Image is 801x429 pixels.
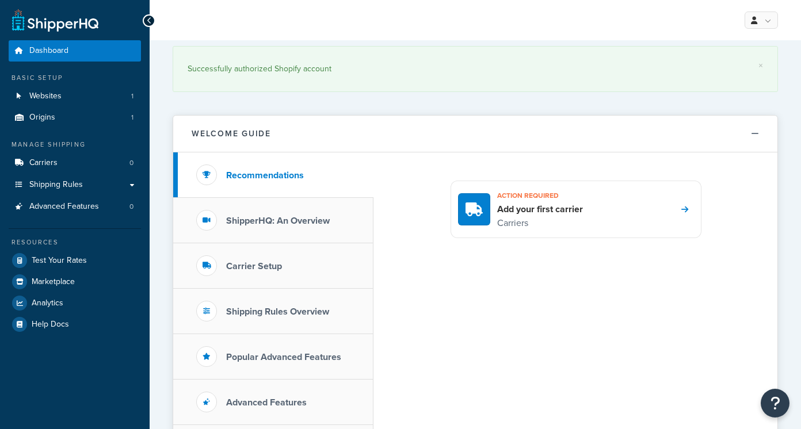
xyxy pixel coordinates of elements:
li: Websites [9,86,141,107]
a: Test Your Rates [9,250,141,271]
a: Dashboard [9,40,141,62]
span: Shipping Rules [29,180,83,190]
h3: ShipperHQ: An Overview [226,216,330,226]
a: Marketplace [9,271,141,292]
span: Carriers [29,158,58,168]
h4: Add your first carrier [497,203,583,216]
h3: Action required [497,188,583,203]
span: 0 [129,158,133,168]
h3: Shipping Rules Overview [226,307,329,317]
span: 0 [129,202,133,212]
h2: Welcome Guide [192,129,271,138]
p: Carriers [497,216,583,231]
span: Dashboard [29,46,68,56]
h3: Popular Advanced Features [226,352,341,362]
li: Carriers [9,152,141,174]
button: Welcome Guide [173,116,777,152]
a: Advanced Features0 [9,196,141,217]
span: Advanced Features [29,202,99,212]
div: Successfully authorized Shopify account [188,61,763,77]
div: Resources [9,238,141,247]
a: Carriers0 [9,152,141,174]
button: Open Resource Center [761,389,789,417]
span: 1 [131,113,133,122]
a: × [758,61,763,70]
span: Origins [29,113,55,122]
h3: Recommendations [226,170,304,181]
li: Origins [9,107,141,128]
span: Test Your Rates [32,256,87,266]
div: Basic Setup [9,73,141,83]
a: Shipping Rules [9,174,141,196]
a: Analytics [9,293,141,313]
a: Origins1 [9,107,141,128]
span: Websites [29,91,62,101]
h3: Carrier Setup [226,261,282,271]
span: Analytics [32,298,63,308]
a: Help Docs [9,314,141,335]
span: Help Docs [32,320,69,330]
a: Websites1 [9,86,141,107]
span: Marketplace [32,277,75,287]
span: 1 [131,91,133,101]
h3: Advanced Features [226,397,307,408]
div: Manage Shipping [9,140,141,150]
li: Advanced Features [9,196,141,217]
